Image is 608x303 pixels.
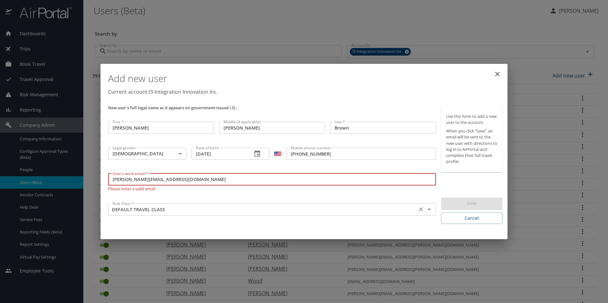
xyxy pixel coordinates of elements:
span: Cancel [446,214,497,222]
button: Cancel [441,212,502,224]
p: When you click “Save”, an email will be sent to the new user with directions to log in to AirPort... [446,128,497,165]
button: Clear [417,205,425,214]
div: [DEMOGRAPHIC_DATA] [108,148,186,160]
button: close [490,66,505,82]
button: Open [425,205,434,214]
p: New user's full legal name as it appears on government-issued I.D.: [108,106,436,110]
p: Current account: I3-Integration Innovation Inc. [108,88,502,96]
p: Please enter a valid email [108,185,436,192]
p: Use this form to add a new user to the account. [446,113,497,125]
input: MM/DD/YYYY [191,148,247,160]
h1: Add new user [108,69,502,88]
